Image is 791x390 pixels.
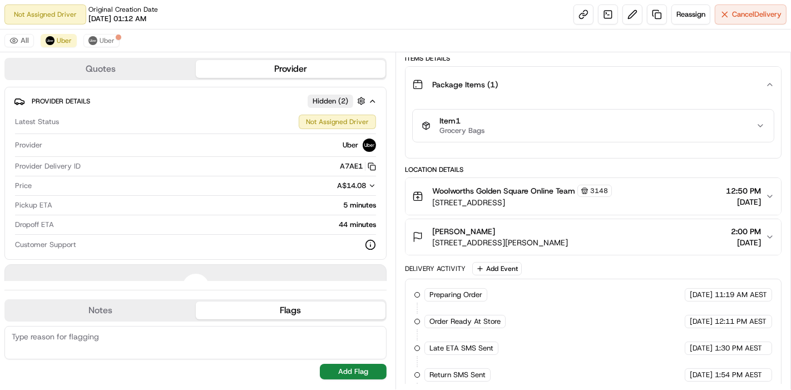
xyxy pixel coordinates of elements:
span: Latest Status [15,117,59,127]
span: Uber [57,36,72,45]
div: 44 minutes [58,220,376,230]
img: uber-new-logo.jpeg [363,139,376,152]
button: Hidden (2) [308,94,368,108]
span: 1:54 PM AEST [715,370,762,380]
span: [STREET_ADDRESS][PERSON_NAME] [432,237,568,248]
span: Uber [343,140,358,150]
div: Items Details [405,54,782,63]
span: 11:19 AM AEST [715,290,767,300]
button: Add Event [472,262,522,275]
button: Item1Grocery Bags [413,110,774,142]
span: Return SMS Sent [429,370,486,380]
span: Reassign [676,9,705,19]
button: Woolworths Golden Square Online Team3148[STREET_ADDRESS]12:50 PM[DATE] [406,178,781,215]
span: Woolworths Golden Square Online Team [432,185,575,196]
button: [PERSON_NAME][STREET_ADDRESS][PERSON_NAME]2:00 PM[DATE] [406,219,781,255]
span: [DATE] [690,290,713,300]
span: Order Ready At Store [429,317,501,327]
span: Dropoff ETA [15,220,54,230]
span: [DATE] [690,317,713,327]
span: Preparing Order [429,290,482,300]
button: All [4,34,34,47]
span: [DATE] [731,237,761,248]
span: Pickup ETA [15,200,52,210]
div: Package Items (1) [406,102,781,158]
button: A7AE1 [340,161,376,171]
button: A$14.08 [278,181,376,191]
span: 12:50 PM [726,185,761,196]
span: [DATE] [726,196,761,208]
span: [STREET_ADDRESS] [432,197,612,208]
button: Provider [196,60,386,78]
button: Add Flag [320,364,387,379]
span: Hidden ( 2 ) [313,96,348,106]
span: Late ETA SMS Sent [429,343,493,353]
img: uber-new-logo.jpeg [88,36,97,45]
div: 5 minutes [57,200,376,210]
div: Delivery Activity [405,264,466,273]
span: Original Creation Date [88,5,158,14]
span: Customer Support [15,240,76,250]
button: Provider DetailsHidden (2) [14,92,377,110]
span: 1:30 PM AEST [715,343,762,353]
span: Package Items ( 1 ) [432,79,498,90]
span: A$14.08 [337,181,366,190]
span: Grocery Bags [439,126,485,135]
button: Notes [6,302,196,319]
span: 12:11 PM AEST [715,317,767,327]
span: Uber [100,36,115,45]
button: Uber [41,34,77,47]
button: Uber [83,34,120,47]
span: [DATE] 01:12 AM [88,14,146,24]
span: Price [15,181,32,191]
button: CancelDelivery [715,4,787,24]
span: Provider Details [32,97,90,106]
span: Provider [15,140,42,150]
span: [PERSON_NAME] [432,226,495,237]
span: [DATE] [690,343,713,353]
button: Reassign [671,4,710,24]
span: 2:00 PM [731,226,761,237]
button: Flags [196,302,386,319]
button: Package Items (1) [406,67,781,102]
button: Quotes [6,60,196,78]
span: Item 1 [439,116,485,126]
span: [DATE] [690,370,713,380]
img: uber-new-logo.jpeg [46,36,55,45]
div: Location Details [405,165,782,174]
span: 3148 [590,186,608,195]
span: Provider Delivery ID [15,161,81,171]
span: Cancel Delivery [732,9,782,19]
